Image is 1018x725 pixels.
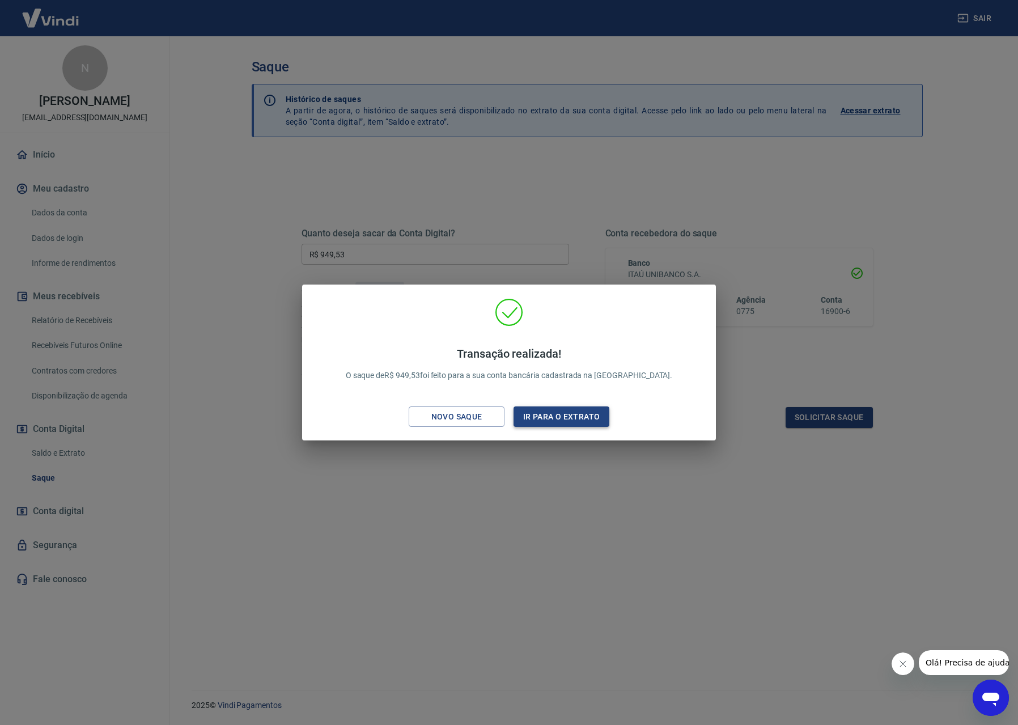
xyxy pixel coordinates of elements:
[409,406,504,427] button: Novo saque
[346,347,673,381] p: O saque de R$ 949,53 foi feito para a sua conta bancária cadastrada na [GEOGRAPHIC_DATA].
[346,347,673,361] h4: Transação realizada!
[418,410,496,424] div: Novo saque
[7,8,95,17] span: Olá! Precisa de ajuda?
[919,650,1009,675] iframe: Mensagem da empresa
[514,406,609,427] button: Ir para o extrato
[973,680,1009,716] iframe: Botão para abrir a janela de mensagens
[892,652,914,675] iframe: Fechar mensagem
